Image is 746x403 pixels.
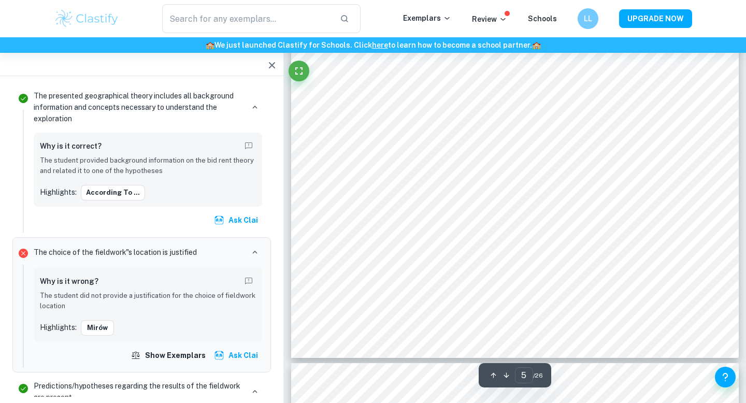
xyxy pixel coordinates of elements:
[2,39,744,51] h6: We just launched Clastify for Schools. Click to learn how to become a school partner.
[212,211,262,229] button: Ask Clai
[81,320,114,336] button: Mirów
[578,8,598,29] button: LL
[715,367,736,387] button: Help and Feedback
[17,382,30,395] svg: Correct
[241,139,256,153] button: Report mistake/confusion
[214,215,224,225] img: clai.svg
[619,9,692,28] button: UPGRADE NOW
[128,346,210,365] button: Show exemplars
[17,92,30,105] svg: Correct
[532,41,541,49] span: 🏫
[212,346,262,365] button: Ask Clai
[40,186,77,198] p: Highlights:
[34,90,243,124] p: The presented geographical theory includes all background information and concepts necessary to u...
[40,276,98,287] h6: Why is it wrong?
[206,41,214,49] span: 🏫
[34,247,197,258] p: The choice of the fieldwork"s location is justified
[289,61,309,81] button: Fullscreen
[533,371,543,380] span: / 26
[54,8,120,29] img: Clastify logo
[34,380,243,403] p: Predictions/hypotheses regarding the results of the fieldwork are present
[81,185,145,200] button: According to ...
[582,13,594,24] h6: LL
[241,274,256,289] button: Report mistake/confusion
[40,155,256,177] p: The student provided background information on the bid rent theory and related it to one of the h...
[403,12,451,24] p: Exemplars
[214,350,224,361] img: clai.svg
[40,291,256,312] p: The student did not provide a justification for the choice of fieldwork location
[162,4,332,33] input: Search for any exemplars...
[372,41,388,49] a: here
[472,13,507,25] p: Review
[40,140,102,152] h6: Why is it correct?
[17,247,30,260] svg: Incorrect
[528,15,557,23] a: Schools
[40,322,77,333] p: Highlights:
